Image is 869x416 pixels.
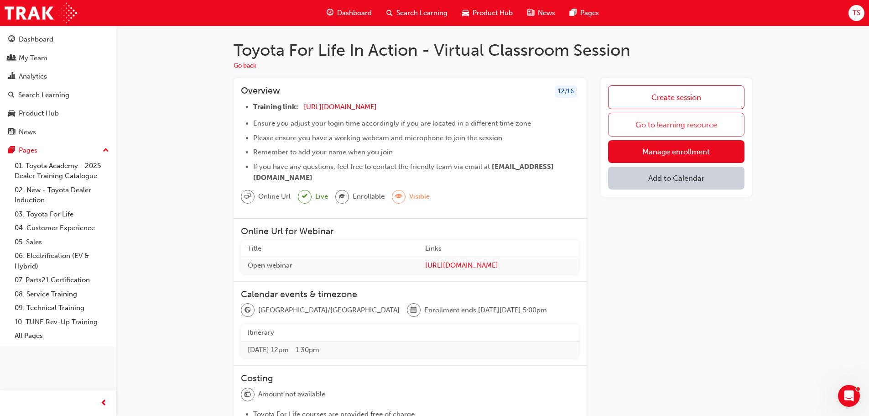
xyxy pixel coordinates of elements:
[455,4,520,22] a: car-iconProduct Hub
[538,8,555,18] span: News
[8,36,15,44] span: guage-icon
[241,240,418,257] th: Title
[425,260,572,271] a: [URL][DOMAIN_NAME]
[11,221,113,235] a: 04. Customer Experience
[608,113,744,137] a: Go to learning resource
[4,68,113,85] a: Analytics
[570,7,577,19] span: pages-icon
[19,108,59,119] div: Product Hub
[319,4,379,22] a: guage-iconDashboard
[386,7,393,19] span: search-icon
[234,61,256,71] button: Go back
[608,167,744,190] button: Add to Calendar
[100,398,107,409] span: prev-icon
[245,389,251,400] span: money-icon
[258,389,325,400] span: Amount not available
[555,85,577,98] div: 12 / 16
[253,163,490,171] span: If you have any questions, feel free to contact the friendly team via email at
[11,301,113,315] a: 09. Technical Training
[241,289,579,300] h3: Calendar events & timezone
[11,273,113,287] a: 07. Parts21 Certification
[424,305,547,316] span: Enrollment ends [DATE][DATE] 5:00pm
[353,191,385,202] span: Enrollable
[253,119,531,127] span: Ensure you adjust your login time accordingly if you are located in a different time zone
[562,4,606,22] a: pages-iconPages
[4,142,113,159] button: Pages
[418,240,579,257] th: Links
[4,31,113,48] a: Dashboard
[379,4,455,22] a: search-iconSearch Learning
[608,85,744,109] a: Create session
[4,87,113,104] a: Search Learning
[409,191,430,202] span: Visible
[304,103,377,111] a: [URL][DOMAIN_NAME]
[327,7,333,19] span: guage-icon
[19,34,53,45] div: Dashboard
[411,305,417,316] span: calendar-icon
[258,191,291,202] span: Online Url
[11,159,113,183] a: 01. Toyota Academy - 2025 Dealer Training Catalogue
[5,3,77,23] img: Trak
[337,8,372,18] span: Dashboard
[315,191,328,202] span: Live
[258,305,400,316] span: [GEOGRAPHIC_DATA]/[GEOGRAPHIC_DATA]
[19,127,36,137] div: News
[19,145,37,156] div: Pages
[853,8,860,18] span: TS
[241,226,579,237] h3: Online Url for Webinar
[11,329,113,343] a: All Pages
[527,7,534,19] span: news-icon
[241,324,579,341] th: Itinerary
[18,90,69,100] div: Search Learning
[8,73,15,81] span: chart-icon
[8,128,15,137] span: news-icon
[608,140,744,163] a: Manage enrollment
[4,29,113,142] button: DashboardMy TeamAnalyticsSearch LearningProduct HubNews
[19,71,47,82] div: Analytics
[103,145,109,157] span: up-icon
[8,110,15,118] span: car-icon
[253,163,554,182] span: [EMAIL_ADDRESS][DOMAIN_NAME]
[339,191,345,203] span: graduationCap-icon
[241,341,579,358] td: [DATE] 12pm - 1:30pm
[473,8,513,18] span: Product Hub
[253,103,298,111] span: Training link:
[253,148,393,156] span: Remember to add your name when you join
[8,147,15,155] span: pages-icon
[234,40,752,60] h1: Toyota For Life In Action - Virtual Classroom Session
[520,4,562,22] a: news-iconNews
[11,249,113,273] a: 06. Electrification (EV & Hybrid)
[11,315,113,329] a: 10. TUNE Rev-Up Training
[245,191,251,203] span: sessionType_ONLINE_URL-icon
[248,261,292,269] span: Open webinar
[11,235,113,249] a: 05. Sales
[11,207,113,221] a: 03. Toyota For Life
[4,124,113,141] a: News
[8,54,15,63] span: people-icon
[245,305,251,316] span: globe-icon
[11,183,113,207] a: 02. New - Toyota Dealer Induction
[848,5,864,21] button: TS
[8,91,15,100] span: search-icon
[11,287,113,301] a: 08. Service Training
[580,8,599,18] span: Pages
[302,191,307,202] span: tick-icon
[253,134,502,142] span: Please ensure you have a working webcam and microphone to join the session
[395,191,402,203] span: eye-icon
[4,105,113,122] a: Product Hub
[838,385,860,407] iframe: Intercom live chat
[241,85,280,98] h3: Overview
[4,50,113,67] a: My Team
[241,373,579,384] h3: Costing
[462,7,469,19] span: car-icon
[19,53,47,63] div: My Team
[396,8,448,18] span: Search Learning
